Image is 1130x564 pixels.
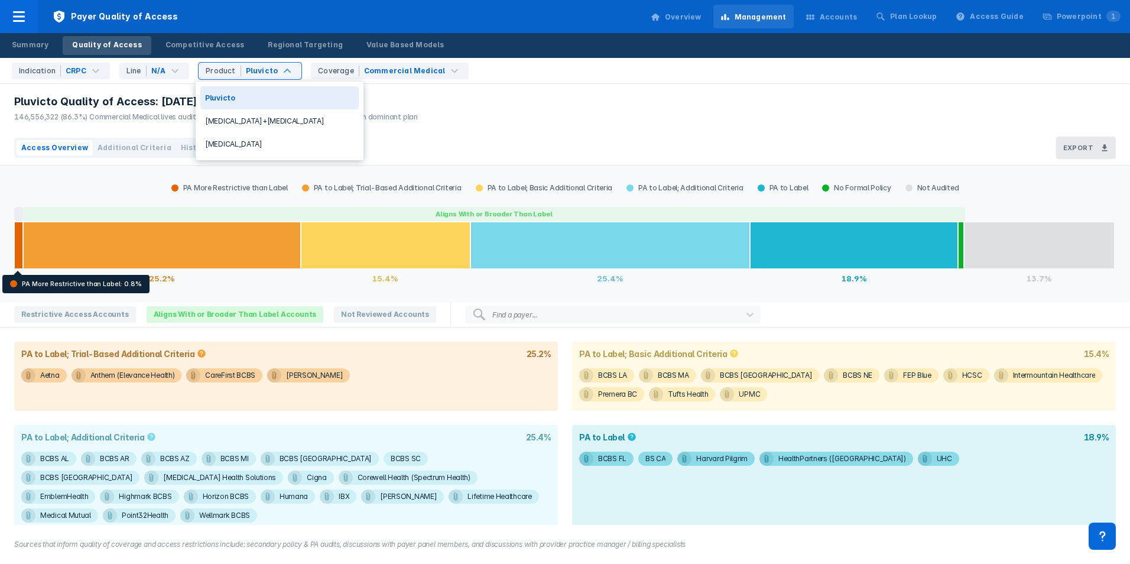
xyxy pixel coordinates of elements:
[280,490,308,504] div: Humana
[40,508,91,523] div: Medical Mutual
[295,183,469,193] div: PA to Label; Trial-Based Additional Criteria
[778,452,906,466] div: HealthPartners ([GEOGRAPHIC_DATA])
[735,12,787,22] div: Management
[334,306,436,323] span: Not Reviewed Accounts
[160,452,190,466] div: BCBS AZ
[1013,368,1096,383] div: Intermountain Healthcare
[898,183,966,193] div: Not Audited
[470,269,750,288] div: 25.4%
[357,36,454,55] a: Value Based Models
[72,40,141,50] div: Quality of Access
[815,183,898,193] div: No Formal Policy
[619,183,750,193] div: PA to Label; Additional Criteria
[469,183,620,193] div: PA to Label; Basic Additional Criteria
[366,40,444,50] div: Value Based Models
[579,432,639,442] div: PA to Label
[1084,432,1109,442] div: 18.9%
[164,183,295,193] div: PA More Restrictive than Label
[1057,11,1121,22] div: Powerpoint
[163,471,276,485] div: [MEDICAL_DATA] Health Solutions
[307,471,327,485] div: Cigna
[200,109,359,132] div: [MEDICAL_DATA]+[MEDICAL_DATA]
[579,349,741,359] div: PA to Label; Basic Additional Criteria
[526,432,551,442] div: 25.4%
[364,66,446,76] div: Commercial Medical
[391,452,421,466] div: BCBS SC
[903,368,931,383] div: FEP Blue
[205,368,255,383] div: CareFirst BCBS
[467,490,531,504] div: Lifetime Healthcare
[696,452,748,466] div: Harvard Pilgrim
[258,36,352,55] a: Regional Targeting
[268,40,343,50] div: Regional Targeting
[220,452,249,466] div: BCBS MI
[318,66,359,76] div: Coverage
[12,40,48,50] div: Summary
[970,11,1023,22] div: Access Guide
[17,140,93,155] button: Access Overview
[21,349,209,359] div: PA to Label; Trial-Based Additional Criteria
[21,432,158,442] div: PA to Label; Additional Criteria
[668,387,708,401] div: Tufts Health
[156,36,254,55] a: Competitive Access
[1089,523,1116,550] div: Contact Support
[964,269,1115,288] div: 13.7%
[820,12,858,22] div: Accounts
[645,452,666,466] div: BS CA
[147,306,324,323] span: Aligns With or Broader Than Label Accounts
[14,112,418,122] div: 146,556,322 (86.3%) Commercial Medical lives audited, based on policy and PA criteria affiliated ...
[63,36,151,55] a: Quality of Access
[66,66,86,76] div: CRPC
[90,368,175,383] div: Anthem (Elevance Health)
[200,86,359,109] div: Pluvicto
[23,207,965,221] button: Aligns With or Broader Than Label
[527,349,551,359] div: 25.2%
[720,368,812,383] div: BCBS [GEOGRAPHIC_DATA]
[199,508,250,523] div: Wellmark BCBS
[100,452,129,466] div: BCBS AR
[665,12,702,22] div: Overview
[1084,349,1109,359] div: 15.4%
[246,66,278,76] div: Pluvicto
[40,471,132,485] div: BCBS [GEOGRAPHIC_DATA]
[598,387,637,401] div: Premera BC
[301,269,470,288] div: 15.4%
[713,5,794,28] a: Management
[937,452,952,466] div: UHC
[14,95,197,109] span: Pluvicto Quality of Access: [DATE]
[165,40,245,50] div: Competitive Access
[181,142,249,153] span: Historical Trends
[93,140,176,155] button: Additional Criteria
[23,269,301,288] div: 25.2%
[19,66,61,76] div: Indication
[598,452,626,466] div: BCBS FL
[14,306,136,323] span: Restrictive Access Accounts
[751,183,816,193] div: PA to Label
[1106,11,1121,22] span: 1
[119,490,171,504] div: Highmark BCBS
[40,368,60,383] div: Aetna
[750,269,958,288] div: 18.9%
[206,66,241,76] div: Product
[122,508,168,523] div: Point32Health
[843,368,872,383] div: BCBS NE
[658,368,689,383] div: BCBS MA
[644,5,709,28] a: Overview
[200,132,359,155] div: [MEDICAL_DATA]
[280,452,372,466] div: BCBS [GEOGRAPHIC_DATA]
[286,368,343,383] div: [PERSON_NAME]
[962,368,982,383] div: HCSC
[21,142,88,153] span: Access Overview
[40,490,88,504] div: EmblemHealth
[890,11,937,22] div: Plan Lookup
[798,5,865,28] a: Accounts
[203,490,249,504] div: Horizon BCBS
[176,140,254,155] button: Historical Trends
[14,539,1116,550] figcaption: Sources that inform quality of coverage and access restrictions include: secondary policy & PA au...
[1056,137,1116,159] button: Export
[98,142,171,153] span: Additional Criteria
[358,471,470,485] div: Corewell Health (Spectrum Health)
[2,36,58,55] a: Summary
[1063,144,1093,152] h3: Export
[492,310,537,319] div: Find a payer...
